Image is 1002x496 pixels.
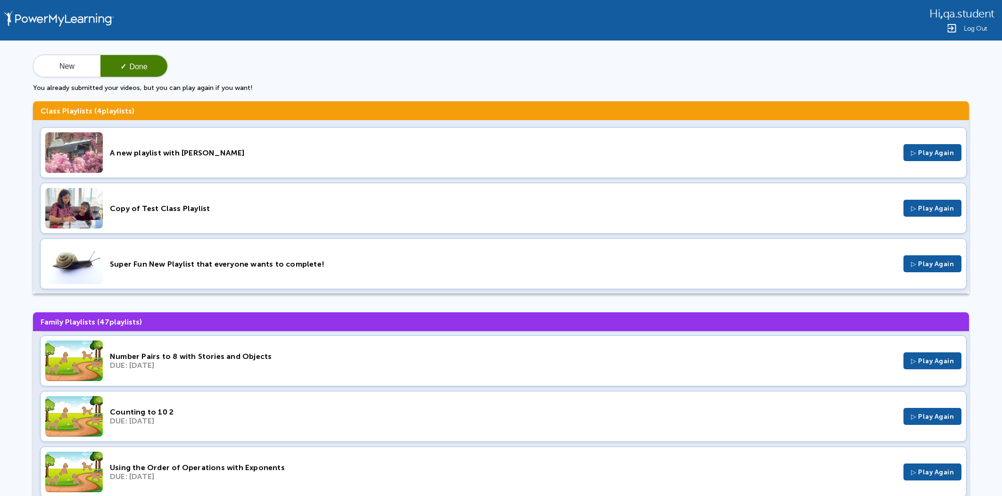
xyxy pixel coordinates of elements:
[110,260,896,268] div: Super Fun New Playlist that everyone wants to complete!
[911,413,954,421] span: ▷ Play Again
[97,106,102,115] span: 4
[929,7,994,20] div: ,
[33,101,969,120] h3: Class Playlists ( playlists)
[964,25,987,32] span: Log Out
[929,8,940,20] span: Hi
[911,149,954,157] span: ▷ Play Again
[903,463,961,480] button: ▷ Play Again
[33,84,969,92] p: You already submitted your videos, but you can play again if you want!
[911,357,954,365] span: ▷ Play Again
[45,452,103,492] img: Thumbnail
[110,352,896,361] div: Number Pairs to 8 with Stories and Objects
[911,204,954,212] span: ▷ Play Again
[946,23,957,34] img: Logout Icon
[110,148,896,157] div: A new playlist with [PERSON_NAME]
[110,407,896,416] div: Counting to 10 2
[903,255,961,272] button: ▷ Play Again
[911,260,954,268] span: ▷ Play Again
[99,317,109,326] span: 47
[110,463,896,472] div: Using the Order of Operations with Exponents
[903,408,961,425] button: ▷ Play Again
[120,63,126,71] span: ✓
[962,454,995,489] iframe: Chat
[943,8,994,20] span: qa.student
[45,188,103,228] img: Thumbnail
[903,144,961,161] button: ▷ Play Again
[110,472,896,481] div: DUE: [DATE]
[33,55,100,78] button: New
[45,244,103,284] img: Thumbnail
[110,361,896,370] div: DUE: [DATE]
[100,55,167,78] button: ✓Done
[45,396,103,437] img: Thumbnail
[45,132,103,173] img: Thumbnail
[33,312,969,331] h3: Family Playlists ( playlists)
[45,341,103,381] img: Thumbnail
[110,416,896,425] div: DUE: [DATE]
[911,468,954,476] span: ▷ Play Again
[110,204,896,213] div: Copy of Test Class Playlist
[903,200,961,217] button: ▷ Play Again
[903,352,961,369] button: ▷ Play Again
